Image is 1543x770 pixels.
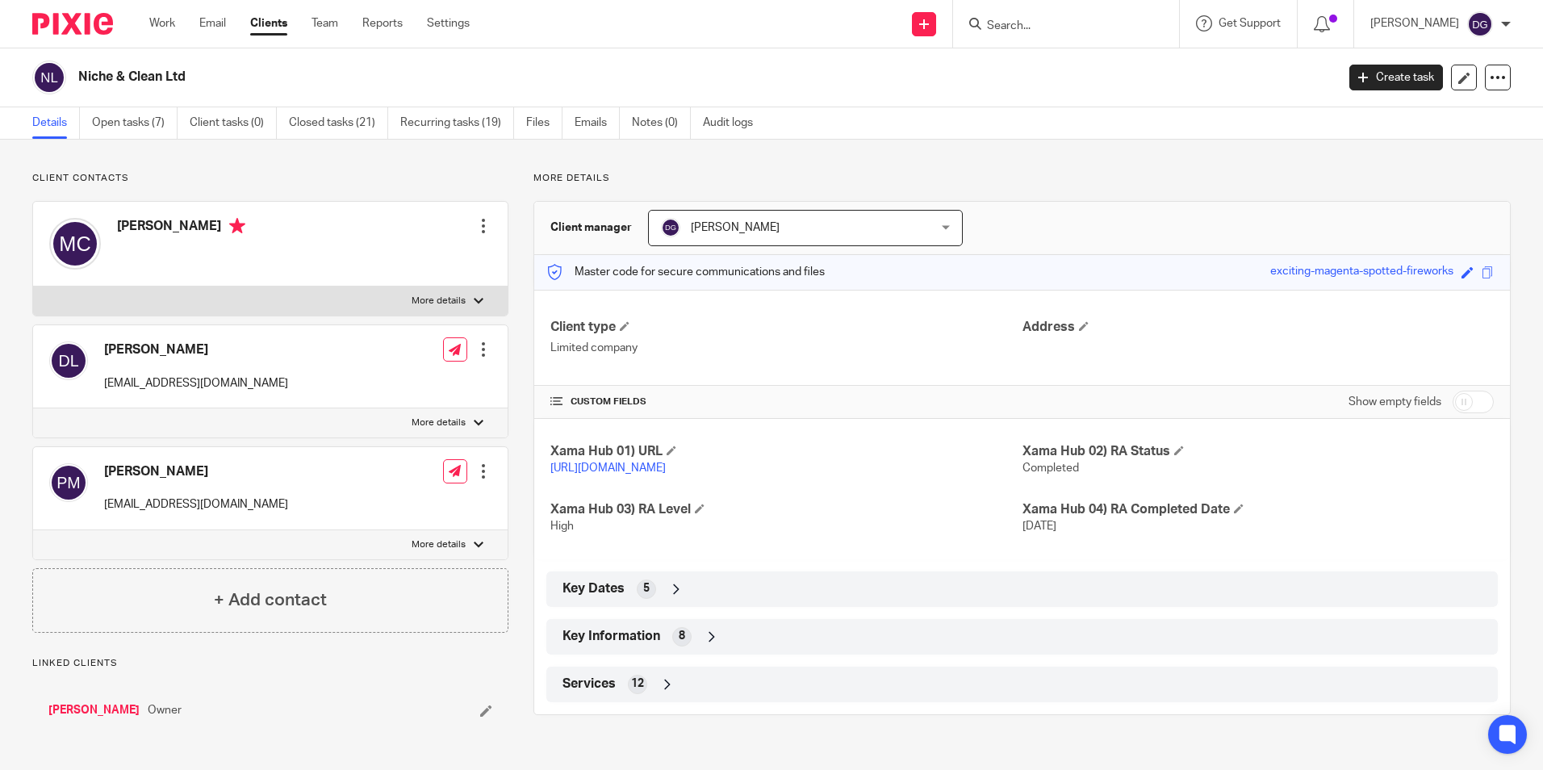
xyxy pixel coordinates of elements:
a: Open tasks (7) [92,107,178,139]
p: More details [412,295,466,308]
label: Show empty fields [1349,394,1441,410]
a: Recurring tasks (19) [400,107,514,139]
a: Files [526,107,562,139]
a: Email [199,15,226,31]
h4: Xama Hub 04) RA Completed Date [1022,501,1494,518]
h4: [PERSON_NAME] [104,463,288,480]
a: Details [32,107,80,139]
img: svg%3E [49,463,88,502]
p: [PERSON_NAME] [1370,15,1459,31]
img: svg%3E [49,341,88,380]
i: Primary [229,218,245,234]
a: Audit logs [703,107,765,139]
img: svg%3E [661,218,680,237]
h4: + Add contact [214,588,327,613]
a: Emails [575,107,620,139]
span: [PERSON_NAME] [691,222,780,233]
span: Get Support [1219,18,1281,29]
p: More details [412,416,466,429]
a: Closed tasks (21) [289,107,388,139]
p: More details [412,538,466,551]
a: Create task [1349,65,1443,90]
a: Work [149,15,175,31]
a: Client tasks (0) [190,107,277,139]
a: Clients [250,15,287,31]
span: 5 [643,580,650,596]
span: 12 [631,676,644,692]
p: Linked clients [32,657,508,670]
h4: [PERSON_NAME] [104,341,288,358]
p: [EMAIL_ADDRESS][DOMAIN_NAME] [104,375,288,391]
h4: Xama Hub 02) RA Status [1022,443,1494,460]
h4: Xama Hub 03) RA Level [550,501,1022,518]
span: High [550,521,574,532]
h4: Address [1022,319,1494,336]
p: Limited company [550,340,1022,356]
img: svg%3E [32,61,66,94]
h2: Niche & Clean Ltd [78,69,1076,86]
span: Services [562,676,616,693]
div: exciting-magenta-spotted-fireworks [1270,263,1453,282]
span: 8 [679,628,685,644]
p: Master code for secure communications and files [546,264,825,280]
input: Search [985,19,1131,34]
img: Pixie [32,13,113,35]
img: svg%3E [49,218,101,270]
h4: CUSTOM FIELDS [550,395,1022,408]
span: [DATE] [1022,521,1056,532]
span: Completed [1022,462,1079,474]
a: Notes (0) [632,107,691,139]
span: Key Information [562,628,660,645]
span: Key Dates [562,580,625,597]
p: Client contacts [32,172,508,185]
img: svg%3E [1467,11,1493,37]
h4: [PERSON_NAME] [117,218,245,238]
a: [URL][DOMAIN_NAME] [550,462,666,474]
h4: Xama Hub 01) URL [550,443,1022,460]
h4: Client type [550,319,1022,336]
a: Team [312,15,338,31]
a: Settings [427,15,470,31]
span: Owner [148,702,182,718]
a: Reports [362,15,403,31]
h3: Client manager [550,220,632,236]
a: [PERSON_NAME] [48,702,140,718]
p: [EMAIL_ADDRESS][DOMAIN_NAME] [104,496,288,513]
p: More details [533,172,1511,185]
